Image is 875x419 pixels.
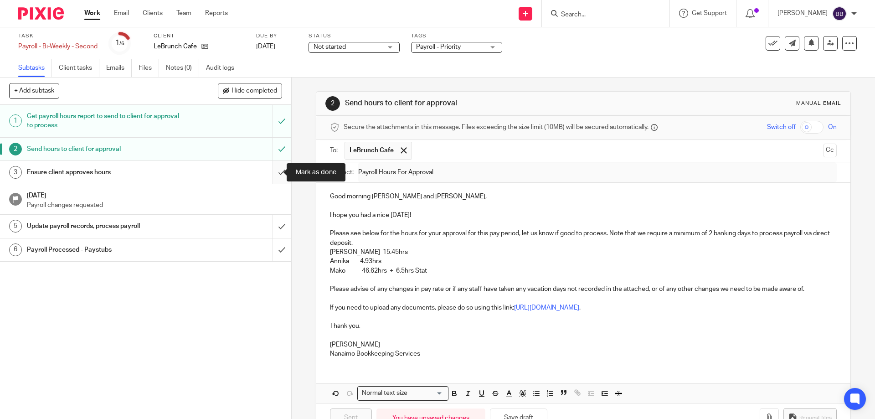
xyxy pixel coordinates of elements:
div: 1 [9,114,22,127]
small: /6 [119,41,124,46]
div: Manual email [796,100,841,107]
label: To: [330,146,340,155]
label: Task [18,32,98,40]
span: Hide completed [232,88,277,95]
span: LeBrunch Cafe [350,146,394,155]
h1: Payroll Processed - Paystubs [27,243,185,257]
span: [DATE] [256,43,275,50]
p: [PERSON_NAME] [777,9,828,18]
label: Tags [411,32,502,40]
label: Due by [256,32,297,40]
a: Notes (0) [166,59,199,77]
a: Work [84,9,100,18]
span: Secure the attachments in this message. Files exceeding the size limit (10MB) will be secured aut... [344,123,649,132]
img: svg%3E [832,6,847,21]
p: Thank you, [330,321,836,331]
span: Payroll - Priority [416,44,461,50]
p: If you need to upload any documents, please do so using this link: . [330,303,836,312]
a: Files [139,59,159,77]
div: 5 [9,220,22,233]
h1: Get payroll hours report to send to client for approval to process [27,109,185,133]
span: On [828,123,837,132]
span: Get Support [692,10,727,16]
div: 1 [115,38,124,48]
p: Nanaimo Bookkeeping Services [330,349,836,358]
h1: Send hours to client for approval [345,98,603,108]
div: 2 [9,143,22,155]
div: 2 [325,96,340,111]
p: Payroll changes requested [27,201,282,210]
a: Emails [106,59,132,77]
a: Team [176,9,191,18]
input: Search [560,11,642,19]
p: Annika 4.93hrs [330,257,836,266]
span: Not started [314,44,346,50]
p: Good morning [PERSON_NAME] and [PERSON_NAME], [330,192,836,201]
div: 3 [9,166,22,179]
p: Mako 46.62hrs + 6.5hrs Stat [330,266,836,275]
a: [URL][DOMAIN_NAME] [514,305,579,311]
span: Switch off [767,123,796,132]
h1: [DATE] [27,189,282,200]
label: Status [309,32,400,40]
div: 6 [9,243,22,256]
p: LeBrunch Cafe [154,42,197,51]
p: [PERSON_NAME] 15.45hrs [330,248,836,257]
a: Audit logs [206,59,241,77]
button: Cc [823,144,837,157]
p: I hope you had a nice [DATE]! [330,211,836,220]
a: Reports [205,9,228,18]
a: Clients [143,9,163,18]
p: Please see below for the hours for your approval for this pay period, let us know if good to proc... [330,229,836,248]
p: [PERSON_NAME] [330,340,836,349]
h1: Send hours to client for approval [27,142,185,156]
h1: Ensure client approves hours [27,166,185,179]
img: Pixie [18,7,64,20]
span: Normal text size [360,388,409,398]
a: Email [114,9,129,18]
a: Client tasks [59,59,99,77]
p: Please advise of any changes in pay rate or if any staff have taken any vacation days not recorde... [330,285,836,294]
h1: Update payroll records, process payroll [27,219,185,233]
a: Subtasks [18,59,52,77]
label: Client [154,32,245,40]
input: Search for option [410,388,443,398]
label: Subject: [330,168,354,177]
div: Search for option [357,386,448,400]
button: + Add subtask [9,83,59,98]
div: Payroll - Bi-Weekly - Second [18,42,98,51]
button: Hide completed [218,83,282,98]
